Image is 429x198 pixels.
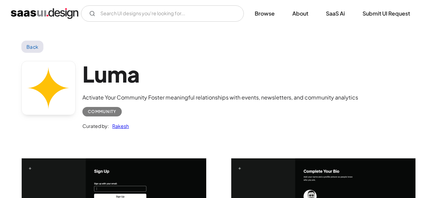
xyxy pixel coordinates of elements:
div: Activate Your Community Foster meaningful relationships with events, newsletters, and community a... [82,93,358,102]
a: SaaS Ai [318,6,353,21]
form: Email Form [81,5,244,22]
a: Rakesh [109,122,129,130]
div: Community [88,108,116,116]
a: Submit UI Request [354,6,418,21]
a: Browse [247,6,283,21]
div: Curated by: [82,122,109,130]
a: Back [21,41,43,53]
h1: Luma [82,61,358,87]
a: home [11,8,78,19]
a: About [284,6,316,21]
input: Search UI designs you're looking for... [81,5,244,22]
